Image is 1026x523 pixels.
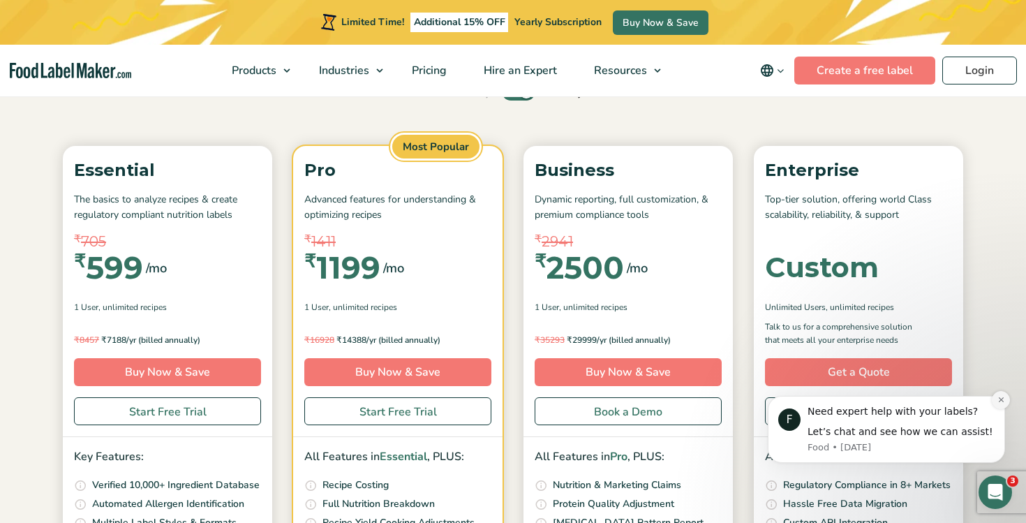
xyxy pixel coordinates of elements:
div: 2500 [535,252,624,283]
del: 8457 [74,334,99,346]
span: ₹ [567,334,572,345]
del: 35293 [535,334,565,346]
span: ₹ [336,334,342,345]
span: Products [228,63,278,78]
p: Hassle Free Data Migration [783,496,907,512]
p: 14388/yr (billed annually) [304,333,491,347]
p: Business [535,157,722,184]
span: , Unlimited Recipes [98,301,167,314]
a: Industries [301,45,390,96]
p: Nutrition & Marketing Claims [553,478,681,493]
p: Advanced features for understanding & optimizing recipes [304,192,491,223]
p: Top-tier solution, offering world Class scalability, reliability, & support [765,192,952,223]
p: Dynamic reporting, full customization, & premium compliance tools [535,192,722,223]
span: , Unlimited Recipes [826,301,894,314]
span: Pricing [408,63,448,78]
span: ₹ [304,252,316,270]
div: 599 [74,252,143,283]
a: Start Free Trial [304,397,491,425]
a: Start Free Trial [74,397,261,425]
span: ₹ [535,252,547,270]
span: ₹ [74,334,80,345]
span: 3 [1007,476,1018,487]
a: Products [214,45,297,96]
span: ₹ [304,231,311,247]
div: Message content [61,30,248,64]
a: Pricing [394,45,462,96]
span: ₹ [74,231,81,247]
div: Custom [765,253,879,281]
span: Unlimited Users [765,301,826,314]
button: Dismiss notification [245,16,263,34]
span: 1 User [304,301,329,314]
a: Hire an Expert [466,45,572,96]
span: Essential [380,449,427,464]
span: , Unlimited Recipes [559,301,627,314]
a: Login [942,57,1017,84]
span: , Unlimited Recipes [329,301,397,314]
span: Most Popular [390,133,482,161]
div: 1199 [304,252,380,283]
iframe: Intercom notifications message [747,375,1026,485]
del: 16928 [304,334,334,346]
div: message notification from Food, 1d ago. Need expert help with your labels? Let’s chat and see how... [21,21,258,88]
p: 29999/yr (billed annually) [535,333,722,347]
a: Buy Now & Save [613,10,708,35]
span: Pro [610,449,627,464]
p: Protein Quality Adjustment [553,496,674,512]
p: All Features in , PLUS: [304,448,491,466]
p: 7188/yr (billed annually) [74,333,261,347]
a: Create a free label [794,57,935,84]
p: Regulatory Compliance in 8+ Markets [783,478,951,493]
span: 1411 [311,231,336,252]
span: 2941 [542,231,573,252]
span: Yearly Subscription [514,15,602,29]
div: Let’s chat and see how we can assist! [61,50,248,64]
a: Resources [576,45,668,96]
span: ₹ [74,252,86,270]
a: Buy Now & Save [74,358,261,386]
a: Buy Now & Save [535,358,722,386]
span: /mo [146,258,167,278]
span: /mo [383,258,404,278]
span: /mo [627,258,648,278]
iframe: Intercom live chat [979,476,1012,509]
p: Automated Allergen Identification [92,496,244,512]
span: Resources [590,63,648,78]
p: Pro [304,157,491,184]
span: ₹ [535,334,540,345]
p: Full Nutrition Breakdown [322,496,435,512]
span: 1 User [535,301,559,314]
p: Verified 10,000+ Ingredient Database [92,478,260,493]
span: ₹ [101,334,107,345]
p: Essential [74,157,261,184]
span: Hire an Expert [479,63,558,78]
a: Buy Now & Save [304,358,491,386]
div: Profile image for Food [31,34,54,56]
p: Enterprise [765,157,952,184]
a: Get a Quote [765,358,952,386]
p: All Features in , PLUS: [535,448,722,466]
a: Book a Demo [535,397,722,425]
p: The basics to analyze recipes & create regulatory compliant nutrition labels [74,192,261,223]
span: ₹ [304,334,310,345]
p: Key Features: [74,448,261,466]
span: 1 User [74,301,98,314]
span: 705 [81,231,106,252]
span: ₹ [535,231,542,247]
span: Industries [315,63,371,78]
span: Additional 15% OFF [410,13,509,32]
div: Need expert help with your labels? [61,30,248,44]
p: Message from Food, sent 1d ago [61,66,248,79]
p: Recipe Costing [322,478,389,493]
p: Talk to us for a comprehensive solution that meets all your enterprise needs [765,321,925,347]
span: Limited Time! [341,15,404,29]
